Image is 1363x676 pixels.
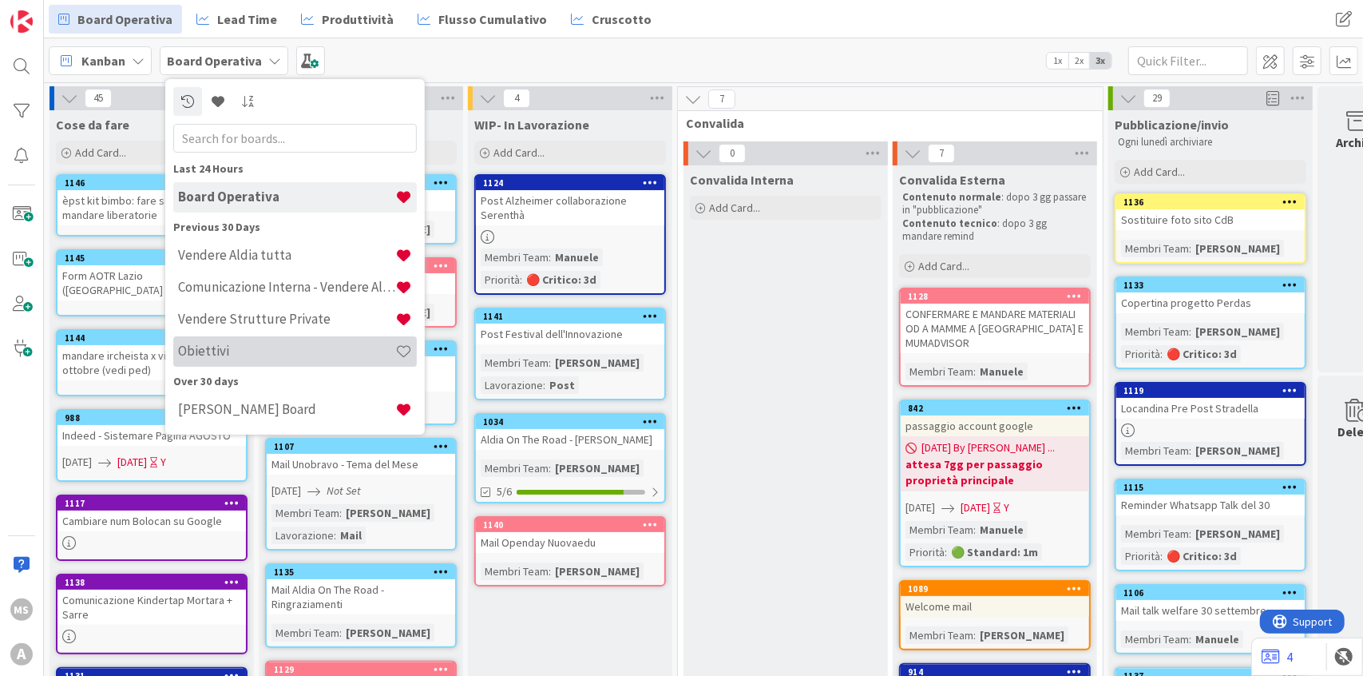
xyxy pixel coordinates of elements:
[481,354,549,372] div: Membri Team
[947,543,1042,561] div: 🟢 Standard: 1m
[476,176,664,190] div: 1124
[901,596,1089,617] div: Welcome mail
[1189,323,1191,340] span: :
[274,567,455,578] div: 1135
[901,582,1089,596] div: 1089
[265,563,457,648] a: 1135Mail Aldia On The Road - RingraziamentiMembri Team:[PERSON_NAME]
[267,439,455,475] div: 1107Mail Unobravo - Tema del Mese
[187,5,287,34] a: Lead Time
[267,565,455,579] div: 1135
[483,311,664,322] div: 1141
[65,412,246,423] div: 988
[476,324,664,344] div: Post Festival dell'Innovazione
[327,483,361,498] i: Not Set
[271,624,339,642] div: Membri Team
[1121,525,1189,543] div: Membri Team
[901,304,1089,353] div: CONFERMARE E MANDARE MATERIALI OD A MAMME A [GEOGRAPHIC_DATA] E MUMADVISOR
[57,265,246,300] div: Form AOTR Lazio ([GEOGRAPHIC_DATA] e Fondi)
[322,10,394,29] span: Produttività
[976,363,1028,380] div: Manuele
[1116,278,1305,292] div: 1133
[551,249,603,266] div: Manuele
[1116,480,1305,495] div: 1115
[1134,165,1185,179] span: Add Card...
[476,429,664,450] div: Aldia On The Road - [PERSON_NAME]
[56,574,248,654] a: 1138Comunicazione Kindertap Mortara + Sarre
[973,363,976,380] span: :
[271,504,339,522] div: Membri Team
[708,89,735,109] span: 7
[905,499,935,516] span: [DATE]
[592,10,652,29] span: Cruscotto
[1116,495,1305,515] div: Reminder Whatsapp Talk del 30
[474,413,666,503] a: 1034Aldia On The Road - [PERSON_NAME]Membri Team:[PERSON_NAME]5/6
[56,117,129,133] span: Cose da fare
[543,376,545,394] span: :
[1118,136,1303,149] p: Ogni lunedì archiviare
[271,527,334,544] div: Lavorazione
[1047,53,1068,69] span: 1x
[709,201,760,215] span: Add Card...
[1160,345,1163,363] span: :
[1123,197,1305,208] div: 1136
[945,543,947,561] span: :
[1090,53,1111,69] span: 3x
[1116,278,1305,313] div: 1133Copertina progetto Perdas
[1116,292,1305,313] div: Copertina progetto Perdas
[1004,499,1009,516] div: Y
[342,624,434,642] div: [PERSON_NAME]
[173,161,417,177] div: Last 24 Hours
[57,511,246,531] div: Cambiare num Bolocan su Google
[474,117,589,133] span: WIP- In Lavorazione
[1191,323,1284,340] div: [PERSON_NAME]
[976,521,1028,539] div: Manuele
[65,253,246,264] div: 1145
[1121,345,1160,363] div: Priorità
[1191,525,1284,543] div: [PERSON_NAME]
[1123,587,1305,598] div: 1106
[476,176,664,225] div: 1124Post Alzheimer collaborazione Serenthà
[57,496,246,511] div: 1117
[522,271,600,288] div: 🔴 Critico: 3d
[1116,586,1305,600] div: 1106
[901,289,1089,304] div: 1128
[1116,586,1305,621] div: 1106Mail talk welfare 30 settembre
[476,309,664,344] div: 1141Post Festival dell'Innovazione
[178,279,395,295] h4: Comunicazione Interna - Vendere Aldia ai soci
[57,251,246,265] div: 1145
[178,189,395,205] h4: Board Operativa
[77,10,172,29] span: Board Operativa
[117,454,147,471] span: [DATE]
[1121,547,1160,565] div: Priorità
[902,191,1088,217] p: : dopo 3 gg passare in "pubblicazione"
[57,575,246,590] div: 1138
[901,289,1089,353] div: 1128CONFERMARE E MANDARE MATERIALI OD A MAMME A [GEOGRAPHIC_DATA] E MUMADVISOR
[57,345,246,380] div: mandare ircheista x video anziani 2 ottobre (vedi ped)
[267,439,455,454] div: 1107
[57,496,246,531] div: 1117Cambiare num Bolocan su Google
[902,217,1088,244] p: : dopo 3 gg mandare remind
[908,403,1089,414] div: 842
[476,415,664,429] div: 1034
[56,174,248,237] a: 1146èpst kit bimbo: fare selezione foto e mandare liberatorie
[1116,195,1305,209] div: 1136
[1123,280,1305,291] div: 1133
[65,498,246,509] div: 1117
[483,177,664,189] div: 1124
[476,532,664,553] div: Mail Openday Nuovaedu
[57,411,246,446] div: 988Indeed - Sistemare Pagina AGOSTO
[1191,442,1284,459] div: [PERSON_NAME]
[561,5,661,34] a: Cruscotto
[265,438,457,551] a: 1107Mail Unobravo - Tema del Mese[DATE]Not SetMembri Team:[PERSON_NAME]Lavorazione:Mail
[476,190,664,225] div: Post Alzheimer collaborazione Serenthà
[1189,630,1191,648] span: :
[1115,382,1306,466] a: 1119Locandina Pre Post StradellaMembri Team:[PERSON_NAME]
[342,504,434,522] div: [PERSON_NAME]
[173,373,417,390] div: Over 30 days
[274,664,455,675] div: 1129
[902,190,1001,204] strong: Contenuto normale
[1116,398,1305,419] div: Locandina Pre Post Stradella
[56,409,248,482] a: 988Indeed - Sistemare Pagina AGOSTO[DATE][DATE]Y
[10,598,33,621] div: MS
[493,145,545,160] span: Add Card...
